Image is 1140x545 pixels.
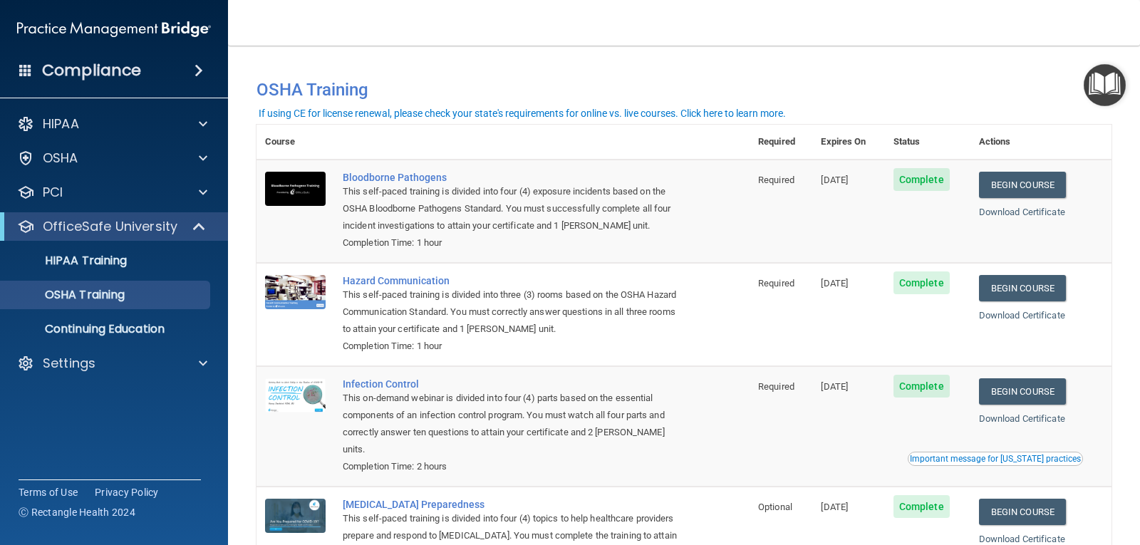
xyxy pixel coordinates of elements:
[979,499,1066,525] a: Begin Course
[343,499,678,510] a: [MEDICAL_DATA] Preparedness
[43,184,63,201] p: PCI
[979,378,1066,405] a: Begin Course
[343,286,678,338] div: This self-paced training is divided into three (3) rooms based on the OSHA Hazard Communication S...
[343,275,678,286] a: Hazard Communication
[979,275,1066,301] a: Begin Course
[1084,64,1126,106] button: Open Resource Center
[821,175,848,185] span: [DATE]
[758,502,792,512] span: Optional
[758,175,794,185] span: Required
[19,485,78,499] a: Terms of Use
[17,218,207,235] a: OfficeSafe University
[885,125,970,160] th: Status
[910,455,1081,463] div: Important message for [US_STATE] practices
[343,458,678,475] div: Completion Time: 2 hours
[979,534,1065,544] a: Download Certificate
[43,115,79,133] p: HIPAA
[17,150,207,167] a: OSHA
[343,234,678,251] div: Completion Time: 1 hour
[821,381,848,392] span: [DATE]
[256,80,1111,100] h4: OSHA Training
[979,207,1065,217] a: Download Certificate
[256,106,788,120] button: If using CE for license renewal, please check your state's requirements for online vs. live cours...
[17,184,207,201] a: PCI
[43,150,78,167] p: OSHA
[17,355,207,372] a: Settings
[893,375,950,398] span: Complete
[893,168,950,191] span: Complete
[343,390,678,458] div: This on-demand webinar is divided into four (4) parts based on the essential components of an inf...
[256,125,334,160] th: Course
[979,310,1065,321] a: Download Certificate
[95,485,159,499] a: Privacy Policy
[259,108,786,118] div: If using CE for license renewal, please check your state's requirements for online vs. live cours...
[43,355,95,372] p: Settings
[9,288,125,302] p: OSHA Training
[343,183,678,234] div: This self-paced training is divided into four (4) exposure incidents based on the OSHA Bloodborne...
[19,505,135,519] span: Ⓒ Rectangle Health 2024
[9,322,204,336] p: Continuing Education
[43,218,177,235] p: OfficeSafe University
[750,125,812,160] th: Required
[758,381,794,392] span: Required
[343,338,678,355] div: Completion Time: 1 hour
[893,271,950,294] span: Complete
[908,452,1083,466] button: Read this if you are a dental practitioner in the state of CA
[17,15,211,43] img: PMB logo
[979,172,1066,198] a: Begin Course
[893,495,950,518] span: Complete
[42,61,141,81] h4: Compliance
[821,278,848,289] span: [DATE]
[979,413,1065,424] a: Download Certificate
[812,125,884,160] th: Expires On
[9,254,127,268] p: HIPAA Training
[821,502,848,512] span: [DATE]
[970,125,1111,160] th: Actions
[343,378,678,390] a: Infection Control
[343,172,678,183] a: Bloodborne Pathogens
[758,278,794,289] span: Required
[17,115,207,133] a: HIPAA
